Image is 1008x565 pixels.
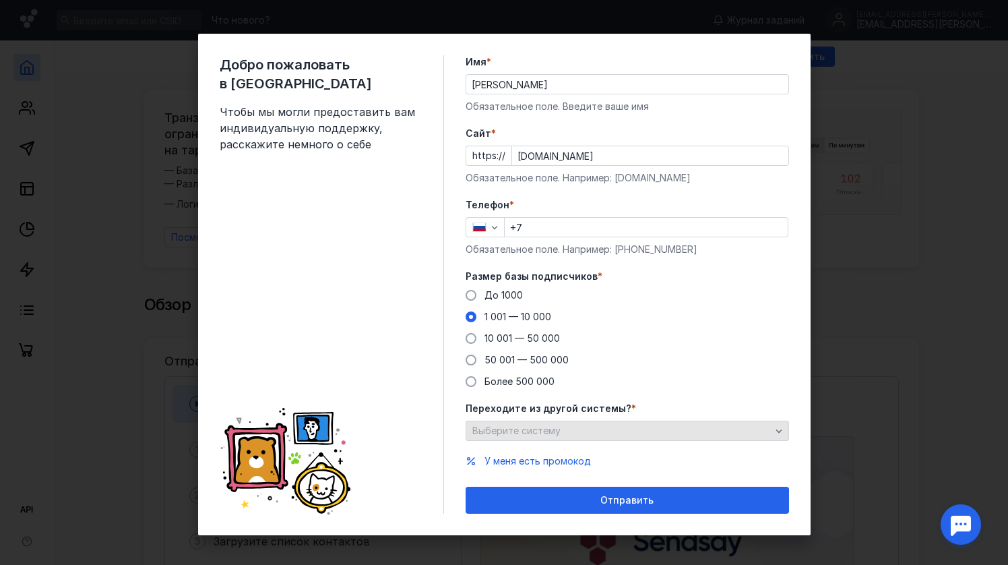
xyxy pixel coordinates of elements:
span: До 1000 [484,289,523,301]
div: Обязательное поле. Введите ваше имя [466,100,789,113]
div: Обязательное поле. Например: [PHONE_NUMBER] [466,243,789,256]
span: Телефон [466,198,509,212]
span: 50 001 — 500 000 [484,354,569,365]
span: Более 500 000 [484,376,555,387]
div: Обязательное поле. Например: [DOMAIN_NAME] [466,171,789,185]
span: Отправить [600,495,654,506]
button: У меня есть промокод [484,454,591,468]
button: Выберите систему [466,421,789,441]
span: Добро пожаловать в [GEOGRAPHIC_DATA] [220,55,422,93]
span: Cайт [466,127,491,140]
span: У меня есть промокод [484,455,591,467]
button: Отправить [466,487,789,514]
span: Чтобы мы могли предоставить вам индивидуальную поддержку, расскажите немного о себе [220,104,422,152]
span: 10 001 — 50 000 [484,332,560,344]
span: 1 001 — 10 000 [484,311,551,322]
span: Переходите из другой системы? [466,402,631,415]
span: Выберите систему [472,425,561,436]
span: Имя [466,55,486,69]
span: Размер базы подписчиков [466,270,598,283]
